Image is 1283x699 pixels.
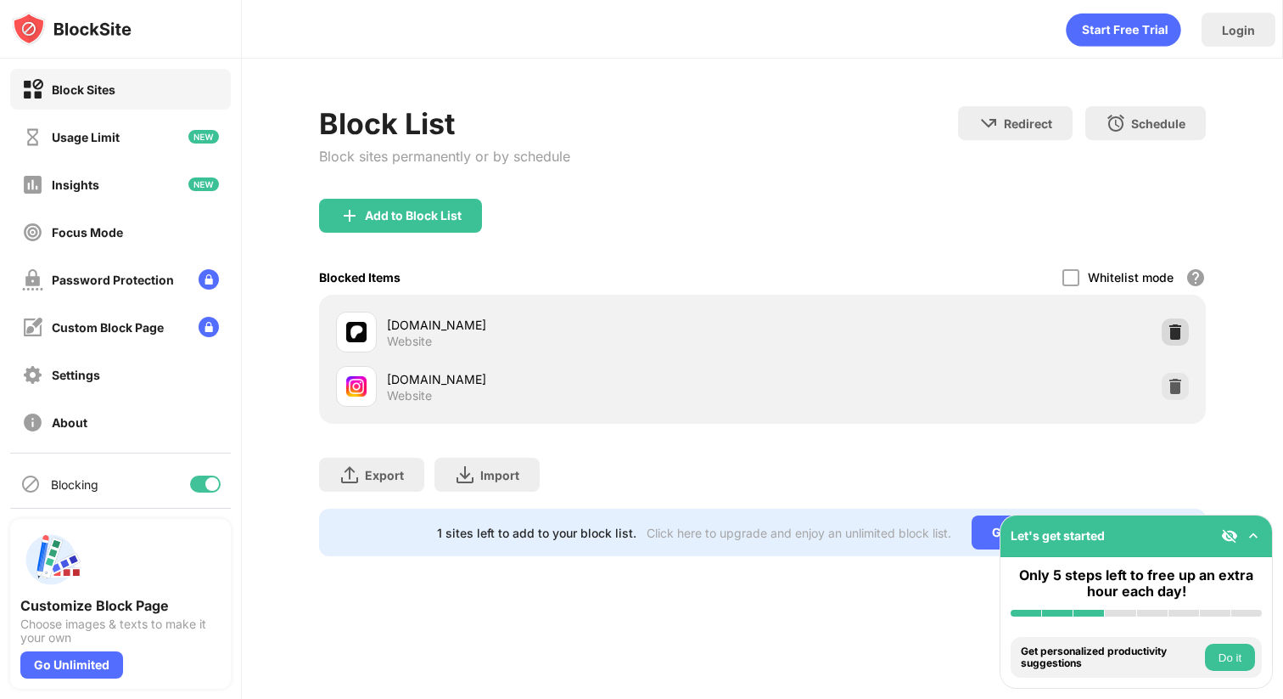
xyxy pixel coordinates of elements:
[1131,116,1185,131] div: Schedule
[52,415,87,430] div: About
[1011,567,1262,600] div: Only 5 steps left to free up an extra hour each day!
[1205,644,1255,671] button: Do it
[319,106,570,141] div: Block List
[387,316,763,334] div: [DOMAIN_NAME]
[319,148,570,165] div: Block sites permanently or by schedule
[387,334,432,349] div: Website
[20,529,81,590] img: push-custom-page.svg
[365,468,404,482] div: Export
[346,322,367,342] img: favicons
[387,388,432,403] div: Website
[365,209,462,223] div: Add to Block List
[52,130,120,144] div: Usage Limit
[52,225,123,240] div: Focus Mode
[12,12,132,46] img: logo-blocksite.svg
[972,516,1088,550] div: Go Unlimited
[188,130,219,144] img: new-icon.svg
[1066,13,1181,47] div: animation
[1222,23,1255,37] div: Login
[52,320,164,335] div: Custom Block Page
[22,222,43,243] img: focus-off.svg
[51,477,98,492] div: Blocking
[647,526,951,540] div: Click here to upgrade and enjoy an unlimited block list.
[52,82,115,97] div: Block Sites
[1088,270,1174,285] div: Whitelist mode
[20,474,41,494] img: blocking-icon.svg
[20,651,123,679] div: Go Unlimited
[22,412,43,433] img: about-off.svg
[319,270,401,285] div: Blocked Items
[188,178,219,191] img: new-icon.svg
[480,468,519,482] div: Import
[22,174,43,195] img: insights-off.svg
[22,269,43,290] img: password-protection-off.svg
[52,368,100,382] div: Settings
[437,526,636,540] div: 1 sites left to add to your block list.
[22,127,43,148] img: time-usage-off.svg
[346,376,367,397] img: favicons
[52,178,99,192] div: Insights
[20,597,221,614] div: Customize Block Page
[1221,527,1238,544] img: eye-not-visible.svg
[387,370,763,388] div: [DOMAIN_NAME]
[22,364,43,386] img: settings-off.svg
[1004,116,1052,131] div: Redirect
[20,617,221,645] div: Choose images & texts to make it your own
[1011,528,1105,543] div: Let's get started
[199,317,219,337] img: lock-menu.svg
[1021,645,1201,670] div: Get personalized productivity suggestions
[199,269,219,290] img: lock-menu.svg
[1245,527,1262,544] img: omni-setup-toggle.svg
[22,79,43,100] img: block-on.svg
[52,273,174,287] div: Password Protection
[22,317,43,338] img: customize-block-page-off.svg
